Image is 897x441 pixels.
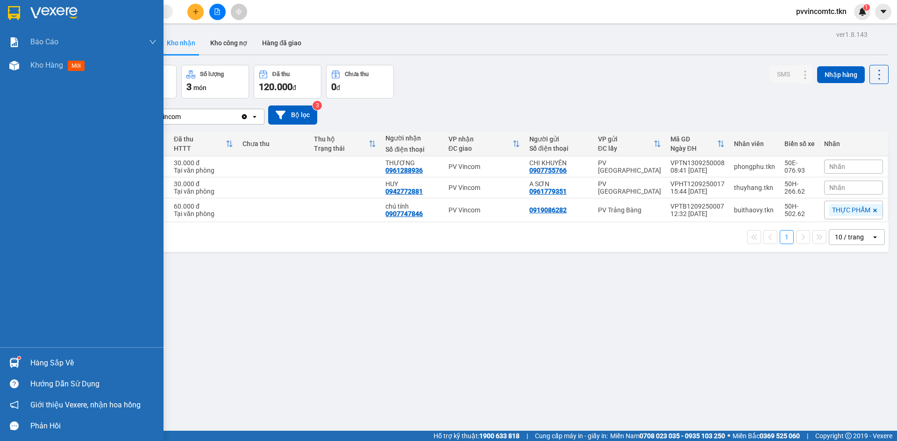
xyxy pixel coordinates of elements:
div: VPTB1209250007 [670,203,725,210]
div: Trạng thái [314,145,369,152]
sup: 3 [313,101,322,110]
span: aim [235,8,242,15]
button: aim [231,4,247,20]
div: 50H-266.62 [784,180,815,195]
div: 08:41 [DATE] [670,167,725,174]
div: VP gửi [598,135,654,143]
span: caret-down [879,7,888,16]
button: Bộ lọc [268,105,317,125]
span: Kho hàng [30,61,63,70]
strong: 0369 525 060 [760,432,800,440]
div: Tại văn phòng [174,167,233,174]
b: GỬI : PV Vincom [12,68,107,83]
span: file-add [214,8,221,15]
span: Miền Nam [610,431,725,441]
div: 0942772881 [385,188,423,195]
button: plus [187,4,204,20]
div: ĐC lấy [598,145,654,152]
span: ⚪️ [727,434,730,438]
button: file-add [209,4,226,20]
li: [STREET_ADDRESS][PERSON_NAME]. [GEOGRAPHIC_DATA], Tỉnh [GEOGRAPHIC_DATA] [87,23,391,35]
button: Nhập hàng [817,66,865,83]
button: Kho công nợ [203,32,255,54]
div: Phản hồi [30,419,157,433]
div: Người gửi [529,135,589,143]
th: Toggle SortBy [593,132,666,156]
div: Biển số xe [784,140,815,147]
div: PV Vincom [448,206,520,214]
div: VP nhận [448,135,513,143]
div: Nhân viên [734,140,775,147]
button: Chưa thu0đ [326,65,394,98]
div: buithaovy.tkn [734,206,775,214]
div: PV Vincom [149,112,181,121]
div: Tại văn phòng [174,188,233,195]
div: 0907755766 [529,167,567,174]
div: PV [GEOGRAPHIC_DATA] [598,159,661,174]
img: warehouse-icon [9,358,19,368]
div: Nhãn [824,140,883,147]
div: 60.000 đ [174,203,233,210]
div: CHI KHUYÊN [529,159,589,167]
span: Cung cấp máy in - giấy in: [535,431,608,441]
span: Miền Bắc [733,431,800,441]
div: PV Vincom [448,184,520,191]
strong: 1900 633 818 [479,432,520,440]
div: THƯƠNG [385,159,439,167]
div: PV [GEOGRAPHIC_DATA] [598,180,661,195]
span: Nhãn [829,163,845,170]
span: 1 [865,4,868,11]
svg: open [251,113,258,120]
div: Số điện thoại [529,145,589,152]
div: Hướng dẫn sử dụng [30,377,157,391]
div: chú tính [385,203,439,210]
img: icon-new-feature [858,7,867,16]
span: đ [292,84,296,91]
span: mới [68,61,85,71]
span: 3 [186,81,192,92]
th: Toggle SortBy [666,132,729,156]
sup: 1 [18,357,21,359]
div: ver 1.8.143 [836,29,868,40]
div: 15:44 [DATE] [670,188,725,195]
div: Số điện thoại [385,146,439,153]
div: HUY [385,180,439,188]
div: Chưa thu [242,140,305,147]
div: 0961288936 [385,167,423,174]
div: Số lượng [200,71,224,77]
button: Đã thu120.000đ [254,65,321,98]
div: 0961779351 [529,188,567,195]
img: logo-vxr [8,6,20,20]
span: món [193,84,206,91]
div: thuyhang.tkn [734,184,775,191]
div: VPTN1309250008 [670,159,725,167]
div: 50E-076.93 [784,159,815,174]
span: 0 [331,81,336,92]
span: notification [10,400,19,409]
div: PV Vincom [448,163,520,170]
span: message [10,421,19,430]
span: pvvincomtc.tkn [789,6,854,17]
span: THỰC PHẨM [832,206,870,214]
span: Nhãn [829,184,845,191]
div: Đã thu [272,71,290,77]
img: warehouse-icon [9,61,19,70]
div: 0907747846 [385,210,423,217]
button: SMS [769,66,797,83]
span: đ [336,84,340,91]
span: copyright [845,433,852,439]
div: A SƠN [529,180,589,188]
svg: Clear value [241,113,248,120]
th: Toggle SortBy [309,132,381,156]
sup: 1 [863,4,870,11]
span: Hỗ trợ kỹ thuật: [434,431,520,441]
div: Người nhận [385,134,439,142]
span: Giới thiệu Vexere, nhận hoa hồng [30,399,141,411]
span: | [807,431,808,441]
div: 12:32 [DATE] [670,210,725,217]
div: 10 / trang [835,232,864,242]
svg: open [871,233,879,241]
button: 1 [780,230,794,244]
div: VPHT1209250017 [670,180,725,188]
li: Hotline: 1900 8153 [87,35,391,46]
